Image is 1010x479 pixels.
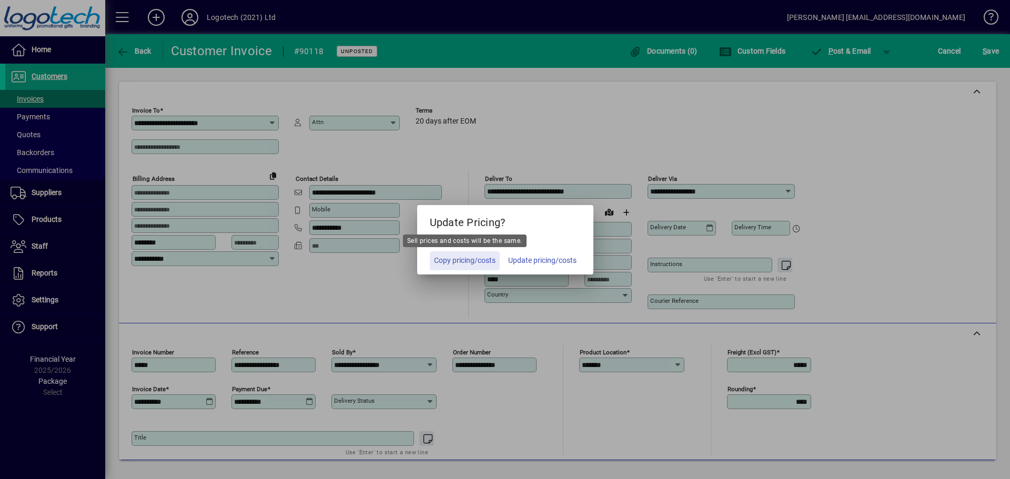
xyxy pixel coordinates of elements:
div: Sell prices and costs will be the same. [403,235,527,247]
button: Update pricing/costs [504,251,581,270]
h5: Update Pricing? [417,205,593,236]
span: Update pricing/costs [508,255,577,266]
button: Copy pricing/costs [430,251,500,270]
span: Copy pricing/costs [434,255,496,266]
